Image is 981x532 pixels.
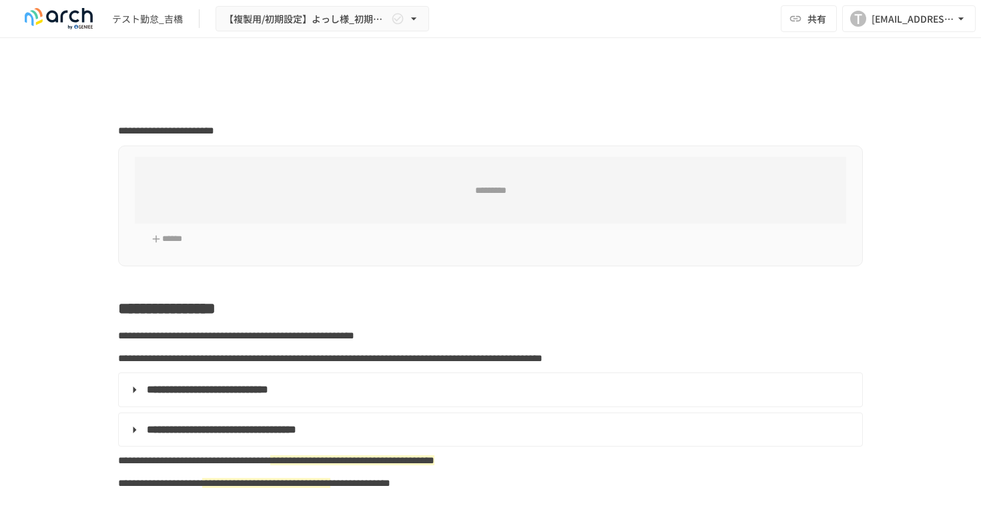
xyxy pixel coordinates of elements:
button: 【複製用/初期設定】よっし様_初期設定サポート [216,6,429,32]
div: T [850,11,866,27]
button: T[EMAIL_ADDRESS][DOMAIN_NAME] [842,5,976,32]
span: 共有 [807,11,826,26]
img: logo-default@2x-9cf2c760.svg [16,8,101,29]
button: 共有 [781,5,837,32]
span: 【複製用/初期設定】よっし様_初期設定サポート [224,11,388,27]
div: テスト勤怠_吉橋 [112,12,183,26]
div: [EMAIL_ADDRESS][DOMAIN_NAME] [872,11,954,27]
